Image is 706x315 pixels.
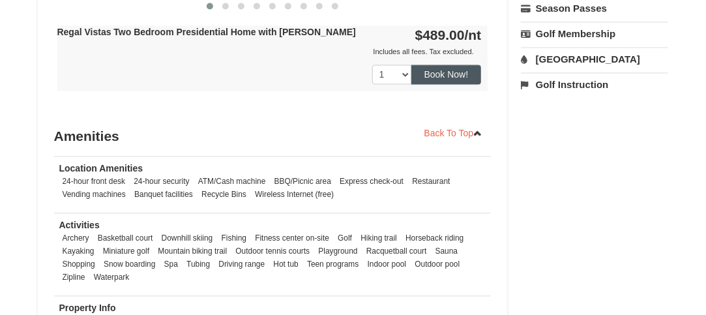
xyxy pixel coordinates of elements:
li: Racquetball court [363,245,430,258]
li: Sauna [432,245,461,258]
li: Basketball court [95,232,156,245]
strong: Location Amenities [59,164,143,174]
strong: Regal Vistas Two Bedroom Presidential Home with [PERSON_NAME] [57,27,356,38]
li: Tubing [183,258,213,271]
div: Includes all fees. Tax excluded. [57,46,482,59]
li: Zipline [59,271,89,284]
h3: Amenities [54,124,492,150]
li: Horseback riding [402,232,467,245]
strong: Activities [59,220,100,231]
li: Banquet facilities [131,188,196,202]
strong: $489.00 [415,28,482,43]
li: Wireless Internet (free) [252,188,337,202]
li: Outdoor pool [412,258,463,271]
li: Fitness center on-site [252,232,332,245]
a: [GEOGRAPHIC_DATA] [521,48,669,72]
li: ATM/Cash machine [195,175,269,188]
button: Book Now! [411,65,482,85]
li: Golf [334,232,355,245]
li: Outdoor tennis courts [233,245,314,258]
li: Waterpark [91,271,132,284]
li: Recycle Bins [198,188,250,202]
li: Playground [316,245,361,258]
li: Miniature golf [100,245,153,258]
li: Fishing [218,232,250,245]
a: Back To Top [416,124,492,143]
strong: Property Info [59,303,116,314]
li: Driving range [215,258,268,271]
li: Hot tub [270,258,301,271]
li: Indoor pool [364,258,410,271]
li: Spa [161,258,181,271]
li: Hiking trail [357,232,400,245]
li: Archery [59,232,93,245]
li: Mountain biking trail [154,245,230,258]
span: /nt [465,28,482,43]
a: Golf Instruction [521,73,669,97]
li: Express check-out [336,175,407,188]
li: BBQ/Picnic area [271,175,334,188]
li: Vending machines [59,188,129,202]
li: Teen programs [304,258,362,271]
a: Golf Membership [521,22,669,46]
li: Snow boarding [100,258,158,271]
li: 24-hour security [130,175,192,188]
li: Restaurant [409,175,453,188]
li: Kayaking [59,245,98,258]
li: Downhill skiing [158,232,216,245]
li: 24-hour front desk [59,175,129,188]
li: Shopping [59,258,98,271]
